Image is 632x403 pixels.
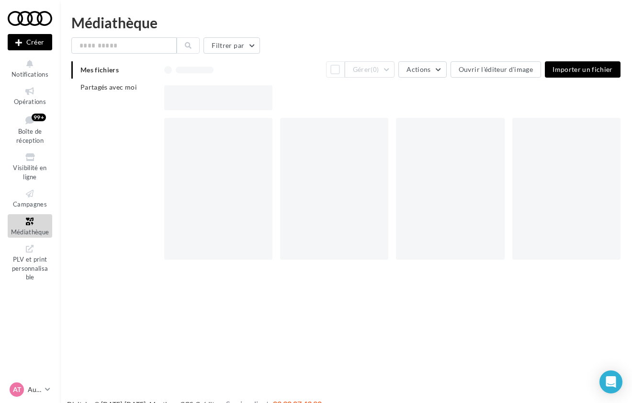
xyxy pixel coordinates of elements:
button: Filtrer par [203,37,260,54]
span: (0) [371,66,379,73]
span: Boîte de réception [16,127,44,144]
span: Visibilité en ligne [13,164,46,181]
span: Partagés avec moi [80,83,137,91]
span: Actions [406,65,430,73]
span: Notifications [11,70,48,78]
a: Opérations [8,84,52,107]
a: Boîte de réception99+ [8,112,52,147]
div: Open Intercom Messenger [599,370,622,393]
a: Visibilité en ligne [8,150,52,183]
a: AT Audi TOULOUSE ZAC [8,380,52,399]
span: AT [13,385,21,394]
button: Créer [8,34,52,50]
span: Médiathèque [11,228,49,236]
span: Campagnes [13,200,47,208]
div: Médiathèque [71,15,621,30]
a: Médiathèque [8,214,52,238]
a: Campagnes [8,186,52,210]
p: Audi TOULOUSE ZAC [28,385,41,394]
button: Notifications [8,57,52,80]
button: Ouvrir l'éditeur d'image [451,61,541,78]
span: Importer un fichier [553,65,613,73]
button: Importer un fichier [545,61,621,78]
div: 99+ [32,114,46,121]
span: Opérations [14,98,46,105]
a: PLV et print personnalisable [8,242,52,283]
div: Nouvelle campagne [8,34,52,50]
button: Gérer(0) [345,61,395,78]
button: Actions [398,61,446,78]
span: PLV et print personnalisable [12,253,48,281]
span: Mes fichiers [80,66,119,74]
